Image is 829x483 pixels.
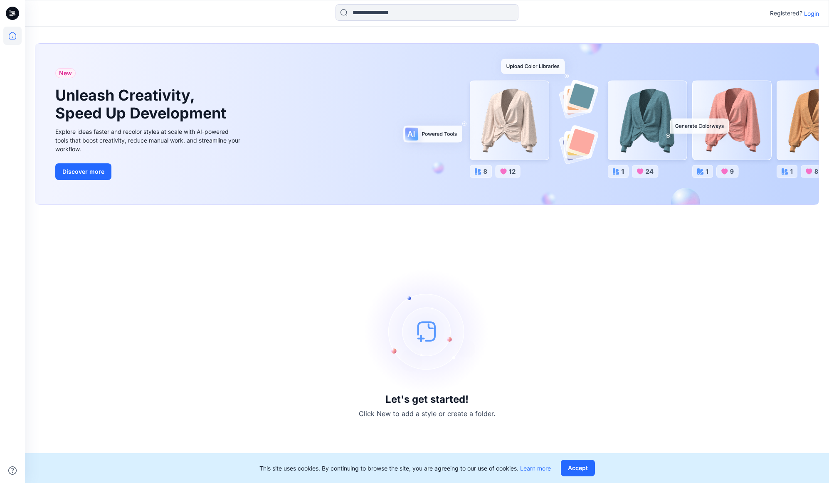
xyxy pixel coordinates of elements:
[520,465,551,472] a: Learn more
[561,460,595,476] button: Accept
[804,9,819,18] p: Login
[59,68,72,78] span: New
[385,394,469,405] h3: Let's get started!
[359,409,495,419] p: Click New to add a style or create a folder.
[55,86,230,122] h1: Unleash Creativity, Speed Up Development
[55,127,242,153] div: Explore ideas faster and recolor styles at scale with AI-powered tools that boost creativity, red...
[259,464,551,473] p: This site uses cookies. By continuing to browse the site, you are agreeing to our use of cookies.
[55,163,111,180] button: Discover more
[770,8,802,18] p: Registered?
[55,163,242,180] a: Discover more
[365,269,489,394] img: empty-state-image.svg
